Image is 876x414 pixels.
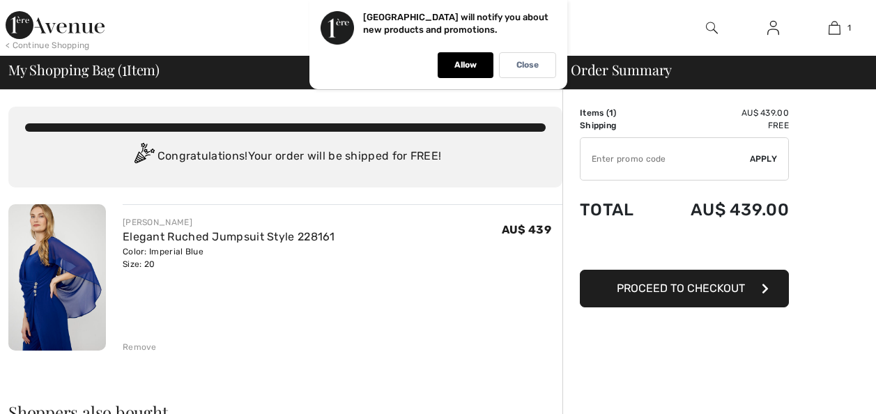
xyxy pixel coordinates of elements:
img: My Bag [829,20,840,36]
td: Items ( ) [580,107,654,119]
div: Color: Imperial Blue Size: 20 [123,245,335,270]
p: Close [516,60,539,70]
img: search the website [706,20,718,36]
a: Elegant Ruched Jumpsuit Style 228161 [123,230,335,243]
div: Remove [123,341,157,353]
span: My Shopping Bag ( Item) [8,63,160,77]
td: AU$ 439.00 [654,186,789,233]
span: AU$ 439 [502,223,551,236]
span: 1 [609,108,613,118]
img: My Info [767,20,779,36]
div: < Continue Shopping [6,39,90,52]
div: [PERSON_NAME] [123,216,335,229]
p: [GEOGRAPHIC_DATA] will notify you about new products and promotions. [363,12,548,35]
td: AU$ 439.00 [654,107,789,119]
td: Shipping [580,119,654,132]
span: 1 [847,22,851,34]
span: Apply [750,153,778,165]
span: Proceed to Checkout [617,282,745,295]
p: Allow [454,60,477,70]
td: Total [580,186,654,233]
div: Congratulations! Your order will be shipped for FREE! [25,143,546,171]
input: Promo code [581,138,750,180]
span: 1 [122,59,127,77]
button: Proceed to Checkout [580,270,789,307]
iframe: PayPal [580,233,789,265]
img: 1ère Avenue [6,11,105,39]
div: Order Summary [554,63,868,77]
img: Elegant Ruched Jumpsuit Style 228161 [8,204,106,351]
img: Congratulation2.svg [130,143,157,171]
td: Free [654,119,789,132]
a: 1 [804,20,864,36]
a: Sign In [756,20,790,37]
